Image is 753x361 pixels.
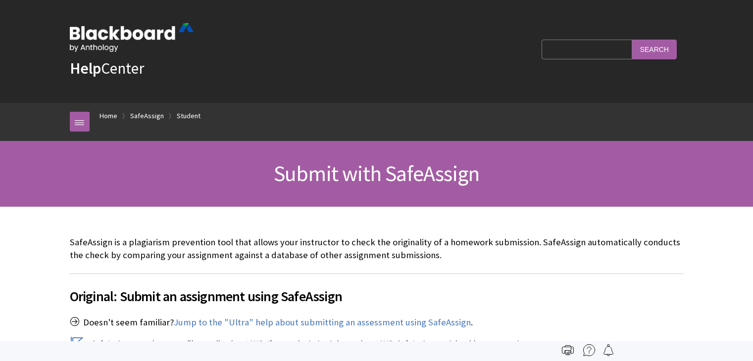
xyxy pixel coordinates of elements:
[562,344,574,356] img: Print
[70,23,194,52] img: Blackboard by Anthology
[130,110,164,122] a: SafeAssign
[70,286,684,307] span: Original: Submit an assignment using SafeAssign
[70,316,684,329] p: Doesn't seem familiar? .
[632,40,677,59] input: Search
[177,110,201,122] a: Student
[583,344,595,356] img: More help
[274,160,479,187] span: Submit with SafeAssign
[174,316,471,328] a: Jump to the "Ultra" help about submitting an assessment using SafeAssign
[100,110,117,122] a: Home
[70,58,144,78] a: HelpCenter
[70,58,101,78] strong: Help
[602,344,614,356] img: Follow this page
[70,236,684,262] p: SafeAssign is a plagiarism prevention tool that allows your instructor to check the originality o...
[70,338,684,349] p: SafeAssign can only process files smaller than 10MB. If your submission is larger than 10MB, Safe...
